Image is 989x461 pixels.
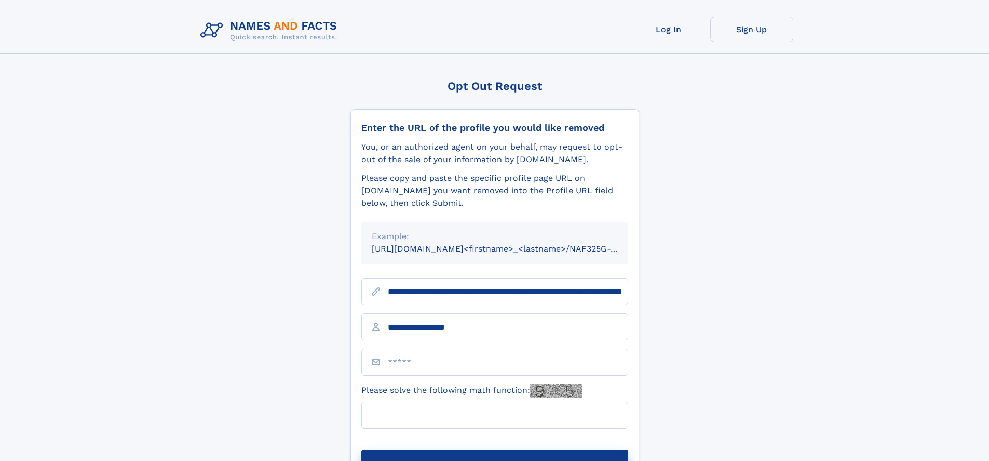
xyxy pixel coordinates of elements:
[710,17,793,42] a: Sign Up
[361,172,628,209] div: Please copy and paste the specific profile page URL on [DOMAIN_NAME] you want removed into the Pr...
[361,384,582,398] label: Please solve the following math function:
[361,122,628,134] div: Enter the URL of the profile you would like removed
[361,141,628,166] div: You, or an authorized agent on your behalf, may request to opt-out of the sale of your informatio...
[350,80,639,93] div: Opt Out Request
[372,230,618,243] div: Example:
[372,244,648,254] small: [URL][DOMAIN_NAME]<firstname>_<lastname>/NAF325G-xxxxxxxx
[627,17,710,42] a: Log In
[196,17,346,45] img: Logo Names and Facts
